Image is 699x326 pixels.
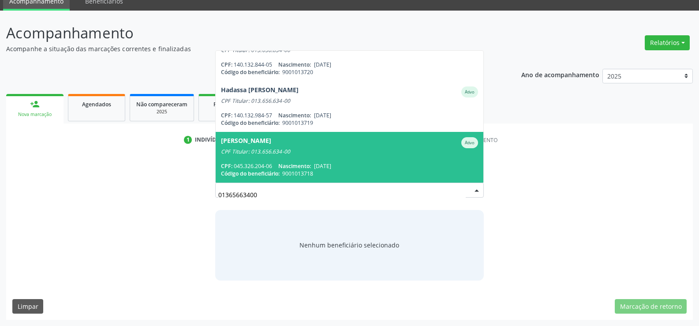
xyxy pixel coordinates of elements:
span: CPF: [221,61,232,68]
p: Acompanhe a situação das marcações correntes e finalizadas [6,44,487,53]
div: 1 [184,136,192,144]
span: Agendados [82,101,111,108]
div: 2025 [205,109,249,115]
span: Código do beneficiário: [221,119,280,127]
small: Ativo [465,140,475,146]
span: 9001013718 [282,170,313,177]
span: CPF: [221,112,232,119]
span: Nenhum beneficiário selecionado [299,240,399,250]
button: Limpar [12,299,43,314]
div: Hadassa [PERSON_NAME] [221,86,299,97]
div: CPF Titular: 013.656.634-00 [221,148,478,155]
p: Ano de acompanhamento [521,69,599,80]
span: 9001013719 [282,119,313,127]
div: person_add [30,99,40,109]
div: Indivíduo [195,136,224,144]
div: 2025 [136,109,187,115]
div: 140.132.844-05 [221,61,478,68]
span: [DATE] [314,162,331,170]
span: Código do beneficiário: [221,68,280,76]
div: [PERSON_NAME] [221,137,271,148]
div: 045.326.204-06 [221,162,478,170]
div: Nova marcação [12,111,57,118]
span: [DATE] [314,61,331,68]
span: Nascimento: [278,112,311,119]
span: Código do beneficiário: [221,170,280,177]
input: Busque por nome, código ou CPF [218,186,466,203]
div: CPF Titular: 013.656.634-00 [221,97,478,105]
button: Marcação de retorno [615,299,687,314]
span: Não compareceram [136,101,187,108]
span: CPF: [221,162,232,170]
div: 140.132.984-57 [221,112,478,119]
span: [DATE] [314,112,331,119]
span: 9001013720 [282,68,313,76]
span: Resolvidos [213,101,241,108]
button: Relatórios [645,35,690,50]
span: Nascimento: [278,61,311,68]
small: Ativo [465,89,475,95]
span: Nascimento: [278,162,311,170]
p: Acompanhamento [6,22,487,44]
